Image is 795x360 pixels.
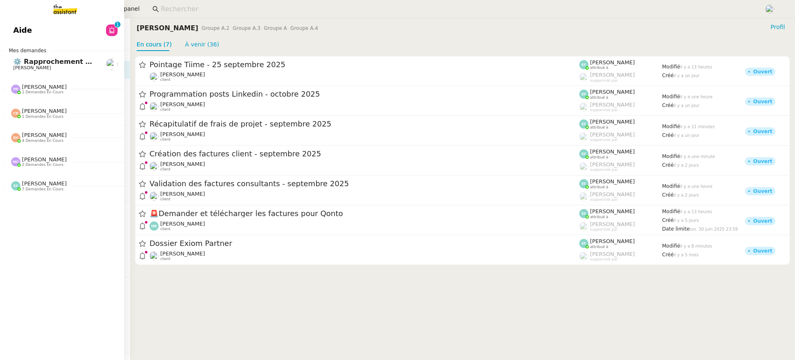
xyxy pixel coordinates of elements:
[590,178,635,185] span: [PERSON_NAME]
[22,156,67,163] span: [PERSON_NAME]
[662,252,674,258] span: Créé
[674,193,699,197] span: il y a 2 jours
[149,221,579,231] app-user-detailed-label: client
[579,148,662,159] app-user-label: attribué à
[579,131,662,142] app-user-label: suppervisé par
[680,184,713,189] span: il y a une heure
[149,101,579,112] app-user-detailed-label: client
[579,251,662,262] app-user-label: suppervisé par
[662,73,674,78] span: Créé
[579,102,588,112] img: users%2FyQfMwtYgTqhRP2YHWHmG2s2LYaD3%2Favatar%2Fprofile-pic.png
[106,58,118,70] img: users%2FZAFXFIaOftf5WR54ZWPI2chrP4e2%2Favatar%2F37d67975-0ae7-4b49-8879-2c14f609ece3
[662,209,680,215] span: Modifié
[185,41,219,48] a: À venir (36)
[662,243,680,249] span: Modifié
[160,138,171,142] span: client
[662,192,674,198] span: Créé
[11,109,20,118] img: svg
[753,129,772,134] div: Ouvert
[662,132,674,138] span: Créé
[680,95,713,99] span: il y a une heure
[11,133,20,142] img: svg
[579,102,662,112] app-user-label: suppervisé par
[149,210,579,218] span: Demander et télécharger les factures pour Qonto
[590,78,618,83] span: suppervisé par
[160,191,205,197] span: [PERSON_NAME]
[662,217,674,223] span: Créé
[590,155,608,160] span: attribué à
[579,178,662,189] app-user-label: attribué à
[674,163,699,168] span: il y a 2 jours
[579,120,588,129] img: svg
[590,168,618,172] span: suppervisé par
[590,89,635,95] span: [PERSON_NAME]
[662,102,674,108] span: Créé
[22,180,67,187] span: [PERSON_NAME]
[149,121,579,128] span: Récapitulatif de frais de projet - septembre 2025
[590,59,635,66] span: [PERSON_NAME]
[579,239,588,248] img: svg
[202,25,229,31] span: Groupe A.2
[590,125,608,130] span: attribué à
[579,222,588,231] img: users%2FyQfMwtYgTqhRP2YHWHmG2s2LYaD3%2Favatar%2Fprofile-pic.png
[11,85,20,94] img: svg
[674,253,699,257] span: il y a 5 mois
[22,90,63,95] span: 1 demandes en cours
[579,132,588,141] img: users%2FyQfMwtYgTqhRP2YHWHmG2s2LYaD3%2Favatar%2Fprofile-pic.png
[590,197,618,202] span: suppervisé par
[579,119,662,129] app-user-label: attribué à
[579,192,588,201] img: users%2FyQfMwtYgTqhRP2YHWHmG2s2LYaD3%2Favatar%2Fprofile-pic.png
[662,94,680,100] span: Modifié
[753,159,772,164] div: Ouvert
[137,22,198,34] nz-page-header-title: [PERSON_NAME]
[149,162,159,171] img: users%2FSg6jQljroSUGpSfKFUOPmUmNaZ23%2Favatar%2FUntitled.png
[590,138,618,142] span: suppervisé par
[149,209,159,218] span: 🚨
[149,251,159,260] img: users%2FSg6jQljroSUGpSfKFUOPmUmNaZ23%2Favatar%2FUntitled.png
[662,226,689,232] span: Date limite
[680,210,712,214] span: il y a 13 heures
[674,103,699,108] span: il y a un jour
[160,161,205,167] span: [PERSON_NAME]
[674,73,699,78] span: il y a un jour
[161,4,756,15] input: Rechercher
[579,221,662,232] app-user-label: suppervisé par
[160,197,171,202] span: client
[116,22,119,29] p: 1
[160,71,205,78] span: [PERSON_NAME]
[149,132,159,141] img: users%2Fx9OnqzEMlAUNG38rkK8jkyzjKjJ3%2Favatar%2F1516609952611.jpeg
[765,5,774,14] img: users%2FyQfMwtYgTqhRP2YHWHmG2s2LYaD3%2Favatar%2Fprofile-pic.png
[290,25,318,31] span: Groupe A.4
[13,58,118,66] span: ⚙️ Rapprochement bancaire
[11,157,20,166] img: svg
[233,25,260,31] span: Groupe A.3
[22,187,63,192] span: 7 demandes en cours
[590,66,608,71] span: attribué à
[149,191,579,202] app-user-detailed-label: client
[160,168,171,172] span: client
[264,25,287,31] span: Groupe A
[680,244,712,248] span: il y a 8 minutes
[579,162,588,171] img: users%2FyQfMwtYgTqhRP2YHWHmG2s2LYaD3%2Favatar%2Fprofile-pic.png
[590,215,608,219] span: attribué à
[590,119,635,125] span: [PERSON_NAME]
[149,91,579,98] span: Programmation posts Linkedin - octobre 2025
[149,72,159,81] img: users%2Fx9OnqzEMlAUNG38rkK8jkyzjKjJ3%2Favatar%2F1516609952611.jpeg
[579,252,588,261] img: users%2FyQfMwtYgTqhRP2YHWHmG2s2LYaD3%2Favatar%2Fprofile-pic.png
[590,185,608,190] span: attribué à
[579,161,662,172] app-user-label: suppervisé par
[13,65,51,71] span: [PERSON_NAME]
[160,78,171,83] span: client
[149,240,579,248] span: Dossier Exiom Partner
[674,133,699,138] span: il y a un jour
[579,238,662,249] app-user-label: attribué à
[680,65,712,70] span: il y a 13 heures
[22,139,63,143] span: 4 demandes en cours
[590,102,635,108] span: [PERSON_NAME]
[579,73,588,82] img: users%2FyQfMwtYgTqhRP2YHWHmG2s2LYaD3%2Favatar%2Fprofile-pic.png
[662,153,680,159] span: Modifié
[4,46,51,55] span: Mes demandes
[579,59,662,70] app-user-label: attribué à
[160,221,205,227] span: [PERSON_NAME]
[753,189,772,194] div: Ouvert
